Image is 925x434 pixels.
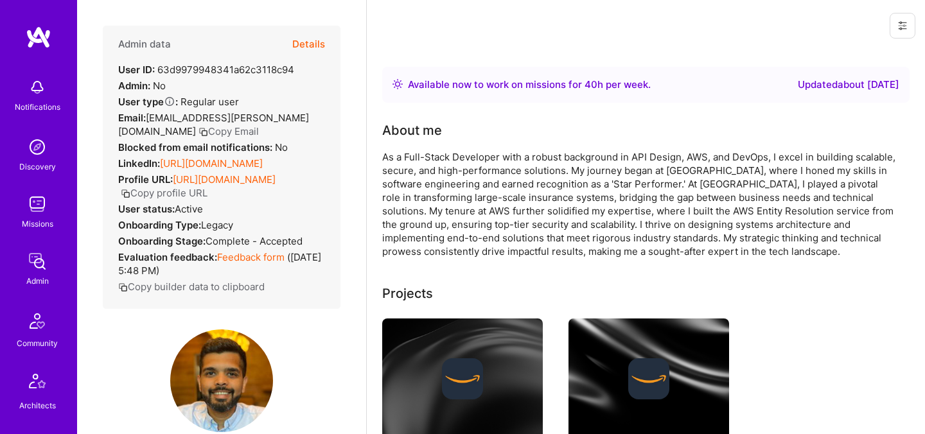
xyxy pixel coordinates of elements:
div: As a Full-Stack Developer with a robust background in API Design, AWS, and DevOps, I excel in bui... [382,150,896,258]
strong: User status: [118,203,175,215]
img: bell [24,74,50,100]
img: Architects [22,368,53,399]
strong: Onboarding Stage: [118,235,206,247]
img: teamwork [24,191,50,217]
div: Architects [19,399,56,412]
strong: Onboarding Type: [118,219,201,231]
img: Company logo [442,358,483,399]
span: Complete - Accepted [206,235,303,247]
div: Available now to work on missions for h per week . [408,77,651,92]
button: Copy profile URL [121,186,207,200]
div: No [118,141,288,154]
h4: Admin data [118,39,171,50]
i: Help [164,96,175,107]
span: Active [175,203,203,215]
button: Details [292,26,325,63]
img: logo [26,26,51,49]
div: No [118,79,166,92]
img: admin teamwork [24,248,50,274]
div: Notifications [15,100,60,114]
strong: Blocked from email notifications: [118,141,275,153]
strong: Email: [118,112,146,124]
img: User Avatar [170,329,273,432]
span: legacy [201,219,233,231]
img: discovery [24,134,50,160]
span: 40 [585,78,597,91]
a: [URL][DOMAIN_NAME] [173,173,276,186]
strong: Evaluation feedback: [118,251,217,263]
strong: Profile URL: [118,173,173,186]
div: Missions [22,217,53,230]
div: Updated about [DATE] [798,77,899,92]
div: 63d9979948341a62c3118c94 [118,63,294,76]
div: Admin [26,274,49,288]
img: Company logo [628,358,669,399]
i: icon Copy [118,282,128,292]
img: Availability [392,79,403,89]
strong: Admin: [118,80,150,92]
div: Discovery [19,160,56,173]
button: Copy Email [198,125,259,138]
strong: LinkedIn: [118,157,160,169]
div: ( [DATE] 5:48 PM ) [118,250,325,277]
img: Community [22,306,53,336]
i: icon Copy [198,127,208,137]
strong: User ID: [118,64,155,76]
i: icon Copy [121,189,130,198]
div: Community [17,336,58,350]
button: Copy builder data to clipboard [118,280,265,293]
strong: User type : [118,96,178,108]
div: About me [382,121,442,140]
a: [URL][DOMAIN_NAME] [160,157,263,169]
div: Projects [382,284,433,303]
span: [EMAIL_ADDRESS][PERSON_NAME][DOMAIN_NAME] [118,112,309,137]
div: Regular user [118,95,239,108]
a: Feedback form [217,251,285,263]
